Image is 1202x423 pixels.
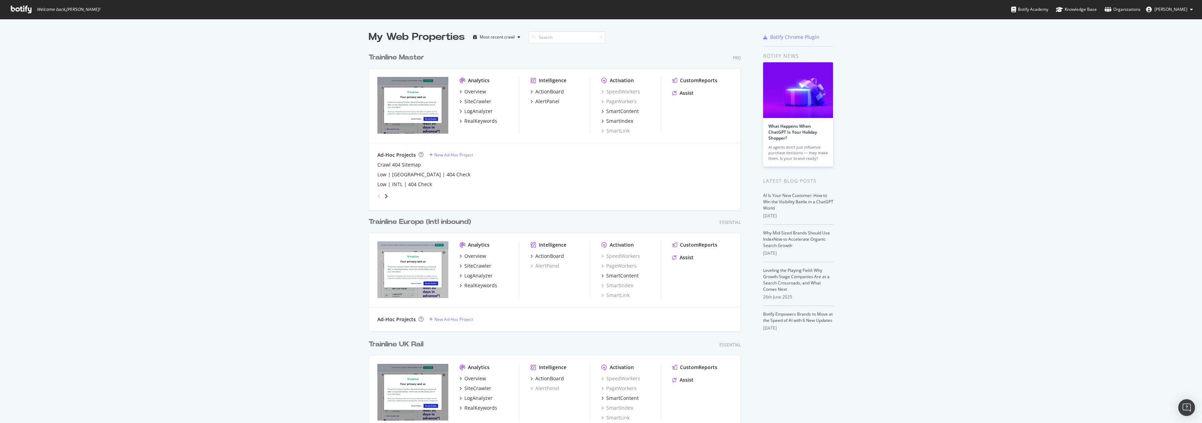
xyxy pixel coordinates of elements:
[377,181,432,188] a: Low | INTL | 404 Check
[464,118,497,125] div: RealKeywords
[464,375,486,382] div: Overview
[733,55,741,61] div: Pro
[763,213,833,219] div: [DATE]
[530,253,564,260] a: ActionBoard
[369,30,465,44] div: My Web Properties
[459,404,497,411] a: RealKeywords
[459,395,493,402] a: LogAnalyzer
[763,311,833,323] a: Botify Empowers Brands to Move at the Speed of AI with 6 New Updates
[601,414,630,421] a: SmartLink
[459,385,491,392] a: SiteCrawler
[377,77,448,134] img: https://www.thetrainline.com
[601,262,637,269] a: PageWorkers
[672,241,717,248] a: CustomReports
[672,376,694,383] a: Assist
[606,108,639,115] div: SmartContent
[480,35,515,39] div: Most recent crawl
[459,108,493,115] a: LogAnalyzer
[464,404,497,411] div: RealKeywords
[601,98,637,105] a: PageWorkers
[680,376,694,383] div: Assist
[763,267,830,292] a: Leveling the Playing Field: Why Growth-Stage Companies Are at a Search Crossroads, and What Comes...
[601,108,639,115] a: SmartContent
[377,316,416,323] div: Ad-Hoc Projects
[529,31,606,43] input: Search
[384,193,389,200] div: angle-right
[680,77,717,84] div: CustomReports
[468,364,490,371] div: Analytics
[1105,6,1141,13] div: Organizations
[672,254,694,261] a: Assist
[464,98,491,105] div: SiteCrawler
[601,88,640,95] div: SpeedWorkers
[369,52,427,63] a: Trainline Master
[530,385,559,392] a: AlertPanel
[1011,6,1048,13] div: Botify Academy
[464,88,486,95] div: Overview
[770,34,819,41] div: Botify Chrome Plugin
[377,161,421,168] div: Crawl 404 Sitemap
[606,395,639,402] div: SmartContent
[601,385,637,392] a: PageWorkers
[459,118,497,125] a: RealKeywords
[763,325,833,331] div: [DATE]
[680,254,694,261] div: Assist
[434,316,473,322] div: New Ad-Hoc Project
[539,77,566,84] div: Intelligence
[369,339,423,350] div: Trainline UK Rail
[470,31,523,43] button: Most recent crawl
[680,90,694,97] div: Assist
[464,385,491,392] div: SiteCrawler
[1056,6,1097,13] div: Knowledge Base
[768,144,828,161] div: AI agents don’t just influence purchase decisions — they make them. Is your brand ready?
[672,90,694,97] a: Assist
[459,98,491,105] a: SiteCrawler
[459,282,497,289] a: RealKeywords
[610,77,634,84] div: Activation
[369,52,424,63] div: Trainline Master
[468,241,490,248] div: Analytics
[680,364,717,371] div: CustomReports
[369,217,471,227] div: Trainline Europe (Intl inbound)
[610,241,634,248] div: Activation
[377,364,448,421] img: https://www.thetrainline.com/uk
[601,127,630,134] div: SmartLink
[530,88,564,95] a: ActionBoard
[719,219,741,225] div: Essential
[464,262,491,269] div: SiteCrawler
[530,262,559,269] div: AlertPanel
[434,152,473,158] div: New Ad-Hoc Project
[763,34,819,41] a: Botify Chrome Plugin
[429,316,473,322] a: New Ad-Hoc Project
[606,118,633,125] div: SmartIndex
[377,151,416,158] div: Ad-Hoc Projects
[530,375,564,382] a: ActionBoard
[369,339,426,350] a: Trainline UK Rail
[606,272,639,279] div: SmartContent
[377,171,470,178] a: Low | [GEOGRAPHIC_DATA] | 404 Check
[377,241,448,298] img: https://www.thetrainline.com/eu
[601,253,640,260] a: SpeedWorkers
[539,364,566,371] div: Intelligence
[601,282,633,289] a: SmartIndex
[464,253,486,260] div: Overview
[369,217,474,227] a: Trainline Europe (Intl inbound)
[763,294,833,300] div: 26th June 2025
[375,191,384,202] div: angle-left
[601,404,633,411] a: SmartIndex
[763,177,833,185] div: Latest Blog Posts
[763,230,830,248] a: Why Mid-Sized Brands Should Use IndexNow to Accelerate Organic Search Growth
[535,88,564,95] div: ActionBoard
[1154,6,1187,12] span: Kristina Fox
[1141,4,1199,15] button: [PERSON_NAME]
[763,250,833,256] div: [DATE]
[601,292,630,299] div: SmartLink
[530,98,559,105] a: AlertPanel
[459,253,486,260] a: Overview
